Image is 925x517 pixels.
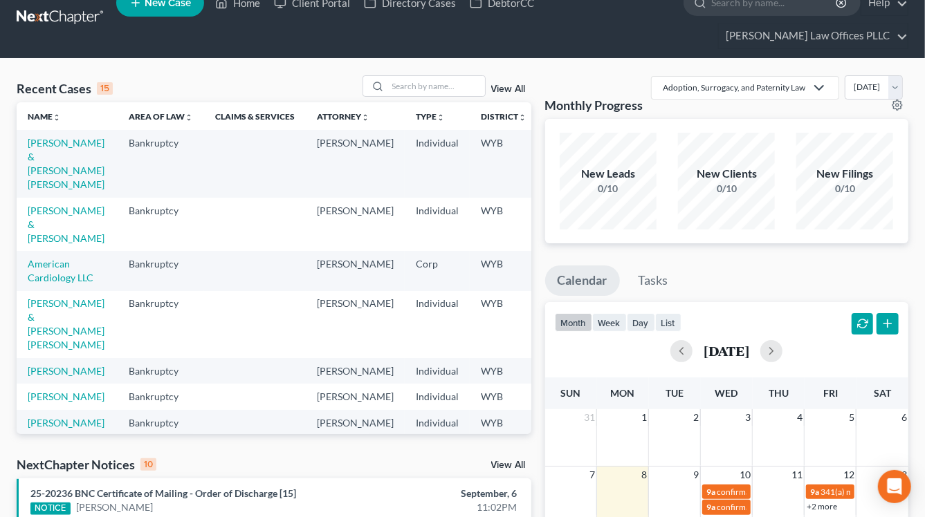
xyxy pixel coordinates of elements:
[717,487,872,497] span: confirmation hearing for [PERSON_NAME]
[30,487,296,499] a: 25-20236 BNC Certificate of Mailing - Order of Discharge [15]
[481,111,526,122] a: Districtunfold_more
[796,182,893,196] div: 0/10
[76,500,153,514] a: [PERSON_NAME]
[666,387,684,399] span: Tue
[306,358,405,384] td: [PERSON_NAME]
[361,113,369,122] i: unfold_more
[118,291,204,358] td: Bankruptcy
[28,365,104,377] a: [PERSON_NAME]
[405,410,470,435] td: Individual
[28,111,61,122] a: Nameunfold_more
[470,358,538,384] td: WYB
[185,113,193,122] i: unfold_more
[655,313,681,332] button: list
[692,409,700,426] span: 2
[118,198,204,251] td: Bankruptcy
[405,130,470,197] td: Individual
[306,130,405,197] td: [PERSON_NAME]
[129,111,193,122] a: Area of Lawunfold_more
[626,265,681,296] a: Tasks
[405,384,470,409] td: Individual
[895,467,908,483] span: 13
[317,111,369,122] a: Attorneyunfold_more
[28,297,104,350] a: [PERSON_NAME] & [PERSON_NAME] [PERSON_NAME]
[28,417,104,429] a: [PERSON_NAME]
[692,467,700,483] span: 9
[118,130,204,197] td: Bankruptcy
[118,410,204,435] td: Bankruptcy
[470,384,538,409] td: WYB
[555,313,592,332] button: month
[744,409,752,426] span: 3
[592,313,627,332] button: week
[663,82,805,93] div: Adoption, Surrogacy, and Paternity Law
[715,387,738,399] span: Wed
[306,198,405,251] td: [PERSON_NAME]
[405,291,470,358] td: Individual
[790,467,804,483] span: 11
[719,23,908,48] a: [PERSON_NAME] Law Offices PLLC
[97,82,113,95] div: 15
[545,265,620,296] a: Calendar
[405,251,470,290] td: Corp
[706,502,715,512] span: 9a
[17,456,156,473] div: NextChapter Notices
[388,76,485,96] input: Search by name...
[704,344,749,358] h2: [DATE]
[364,500,517,514] div: 11:02PM
[28,137,104,190] a: [PERSON_NAME] & [PERSON_NAME] [PERSON_NAME]
[796,409,804,426] span: 4
[842,467,856,483] span: 12
[405,198,470,251] td: Individual
[306,291,405,358] td: [PERSON_NAME]
[545,97,643,113] h3: Monthly Progress
[118,384,204,409] td: Bankruptcy
[204,102,306,130] th: Claims & Services
[583,409,596,426] span: 31
[306,384,405,409] td: [PERSON_NAME]
[807,501,837,511] a: +2 more
[437,113,445,122] i: unfold_more
[769,387,789,399] span: Thu
[900,409,908,426] span: 6
[874,387,891,399] span: Sat
[491,460,526,470] a: View All
[306,251,405,290] td: [PERSON_NAME]
[810,487,819,497] span: 9a
[823,387,838,399] span: Fri
[306,410,405,435] td: [PERSON_NAME]
[640,409,648,426] span: 1
[470,198,538,251] td: WYB
[416,111,445,122] a: Typeunfold_more
[627,313,655,332] button: day
[140,458,156,471] div: 10
[491,84,526,94] a: View All
[848,409,856,426] span: 5
[28,205,104,244] a: [PERSON_NAME] & [PERSON_NAME]
[560,182,657,196] div: 0/10
[30,502,71,515] div: NOTICE
[470,291,538,358] td: WYB
[560,166,657,182] div: New Leads
[405,358,470,384] td: Individual
[518,113,526,122] i: unfold_more
[706,487,715,497] span: 9a
[796,166,893,182] div: New Filings
[878,470,911,503] div: Open Intercom Messenger
[470,410,538,435] td: WYB
[561,387,581,399] span: Sun
[28,391,104,402] a: [PERSON_NAME]
[640,467,648,483] span: 8
[53,113,61,122] i: unfold_more
[470,251,538,290] td: WYB
[118,251,204,290] td: Bankruptcy
[678,166,775,182] div: New Clients
[611,387,635,399] span: Mon
[678,182,775,196] div: 0/10
[738,467,752,483] span: 10
[118,358,204,384] td: Bankruptcy
[364,487,517,500] div: September, 6
[17,80,113,97] div: Recent Cases
[470,130,538,197] td: WYB
[28,258,93,283] a: American Cardiology LLC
